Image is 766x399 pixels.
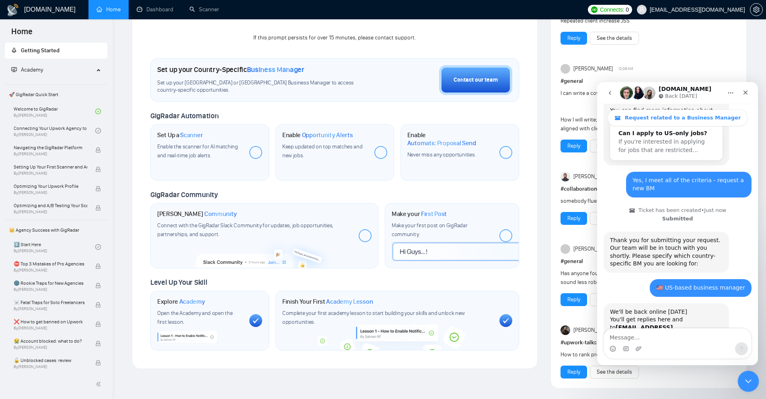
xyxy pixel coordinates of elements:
[14,171,87,176] span: By [PERSON_NAME]
[14,345,87,350] span: By [PERSON_NAME]
[97,6,121,13] a: homeHome
[597,368,632,376] a: See the details
[600,5,624,14] span: Connects:
[618,65,633,72] span: 12:06 AM
[407,131,493,147] h1: Enable
[157,143,238,159] span: Enable the scanner for AI matching and real-time job alerts.
[22,47,28,53] img: tab_domain_overview_orange.svg
[573,64,613,73] span: [PERSON_NAME]
[567,295,580,304] a: Reply
[204,210,237,218] span: Community
[14,163,87,171] span: Setting Up Your First Scanner and Auto-Bidder
[392,210,447,218] h1: Make your
[454,76,498,84] div: Contact our team
[80,47,86,53] img: tab_keywords_by_traffic_grey.svg
[14,103,95,120] a: Welcome to GigRadarBy[PERSON_NAME]
[750,6,763,13] a: setting
[11,47,17,53] span: rocket
[14,364,87,369] span: By [PERSON_NAME]
[14,356,87,364] span: 🔓 Unblocked cases: review
[750,3,763,16] button: setting
[392,222,467,238] span: Make your first post on GigRadar community.
[573,326,613,335] span: [PERSON_NAME]
[13,21,19,27] img: website_grey.svg
[95,341,101,346] span: lock
[561,172,570,181] img: Luca Giovagnola
[302,131,353,139] span: Opportunity Alerts
[179,298,205,306] span: Academy
[597,82,758,365] iframe: To enrich screen reader interactions, please activate Accessibility in Grammarly extension settings
[567,34,580,43] a: Reply
[750,6,762,13] span: setting
[561,366,587,378] button: Reply
[590,293,639,306] button: See the details
[561,338,737,347] h1: # upwork-talks
[157,210,237,218] h1: [PERSON_NAME]
[14,182,87,190] span: Optimizing Your Upwork Profile
[95,109,101,114] span: check-circle
[95,186,101,191] span: lock
[196,235,333,268] img: slackcommunity-bg.png
[95,167,101,172] span: lock
[439,65,512,95] button: Contact our team
[567,142,580,150] a: Reply
[150,111,218,120] span: GigRadar Automation
[14,318,87,326] span: ❌ How to get banned on Upwork
[11,66,43,73] span: Academy
[597,34,632,43] a: See the details
[14,210,87,214] span: By [PERSON_NAME]
[567,214,580,223] a: Reply
[282,143,363,159] span: Keep updated on top matches and new jobs.
[95,360,101,366] span: lock
[31,47,72,53] div: Domain Overview
[14,238,95,256] a: 1️⃣ Start HereBy[PERSON_NAME]
[95,128,101,134] span: check-circle
[21,47,60,54] span: Getting Started
[5,43,107,59] li: Getting Started
[95,205,101,211] span: lock
[561,77,737,86] h1: # general
[573,245,613,253] span: [PERSON_NAME]
[150,278,207,287] span: Level Up Your Skill
[96,380,104,388] span: double-left
[561,90,728,132] span: I can write a cover letter for you. How I will write; Read client job description + see your prof...
[407,139,476,147] span: Automatic Proposal Send
[561,351,612,358] span: How to rank profile..?
[14,190,87,195] span: By [PERSON_NAME]
[150,190,218,199] span: GigRadar Community
[157,65,304,74] h1: Set up your Country-Specific
[13,13,19,19] img: logo_orange.svg
[157,298,205,306] h1: Explore
[14,287,87,292] span: By [PERSON_NAME]
[6,4,19,16] img: logo
[157,131,203,139] h1: Set Up a
[326,298,373,306] span: Academy Lesson
[137,6,173,13] a: dashboardDashboard
[157,310,232,325] span: Open the Academy and open the first lesson.
[407,151,476,158] span: Never miss any opportunities.
[14,260,87,268] span: ⛔ Top 3 Mistakes of Pro Agencies
[247,65,304,74] span: Business Manager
